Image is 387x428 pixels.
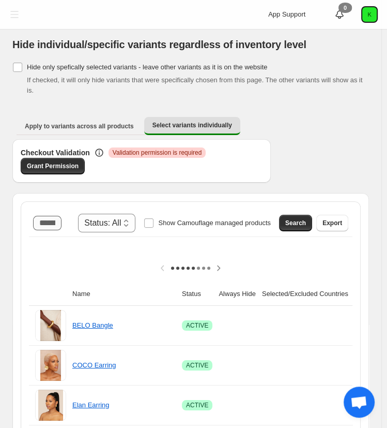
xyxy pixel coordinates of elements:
span: ACTIVE [186,361,208,370]
h3: Checkout Validation [21,147,90,158]
span: Select variants individually [152,121,232,129]
a: 0 [334,9,345,20]
div: 0 [338,3,352,13]
span: Hide only spefically selected variants - leave other variants as it is on the website [27,63,267,71]
a: COCO Earring [72,361,116,369]
span: Validation permission is required [113,149,202,157]
button: Scroll table right one column [210,260,227,276]
button: Avatar with initials K [361,6,378,23]
button: Apply to variants across all products [17,118,142,135]
span: ACTIVE [186,401,208,409]
span: Hide individual/specific variants regardless of inventory level [12,39,306,50]
text: K [367,11,371,18]
span: ACTIVE [186,321,208,330]
span: If checked, it will only hide variants that were specifically chosen from this page. The other va... [27,76,362,94]
a: BELO Bangle [72,321,113,329]
th: Always Hide [215,283,259,306]
div: Open chat [344,387,375,418]
span: App Support [268,10,305,18]
a: Elan Earring [72,401,110,409]
span: Search [285,219,306,227]
button: Export [316,215,348,231]
button: Search [279,215,312,231]
button: Toggle menu [5,5,24,24]
span: Avatar with initials K [362,7,377,22]
button: Select variants individually [144,117,240,135]
span: Grant Permission [27,162,79,170]
span: Export [322,219,342,227]
a: Grant Permission [21,158,85,174]
th: Selected/Excluded Countries [259,283,351,306]
span: Apply to variants across all products [25,122,134,130]
th: Name [69,283,179,306]
span: Show Camouflage managed products [158,219,271,227]
th: Status [179,283,215,306]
